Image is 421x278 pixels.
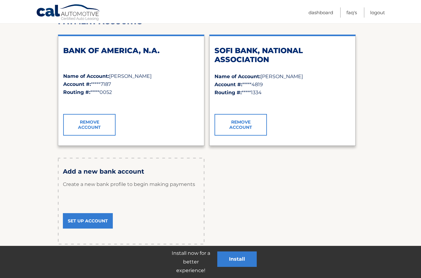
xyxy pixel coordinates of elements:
[63,73,109,79] strong: Name of Account:
[109,73,152,79] span: [PERSON_NAME]
[36,4,101,22] a: Cal Automotive
[63,168,199,175] h3: Add a new bank account
[215,82,242,87] strong: Account #:
[63,81,91,87] strong: Account #:
[63,114,116,136] a: Remove Account
[217,251,257,267] button: Install
[215,90,242,95] strong: Routing #:
[63,175,199,194] p: Create a new bank profile to begin making payments
[63,100,67,106] span: ✓
[346,7,357,18] a: FAQ's
[309,7,333,18] a: Dashboard
[215,74,260,79] strong: Name of Account:
[63,46,199,55] h2: BANK OF AMERICA, N.A.
[63,89,90,95] strong: Routing #:
[215,114,267,136] a: Remove Account
[260,74,303,79] span: [PERSON_NAME]
[370,7,385,18] a: Logout
[215,46,350,64] h2: SOFI BANK, NATIONAL ASSOCIATION
[63,213,113,229] a: Set Up Account
[215,100,219,106] span: ✓
[164,249,217,275] p: Install now for a better experience!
